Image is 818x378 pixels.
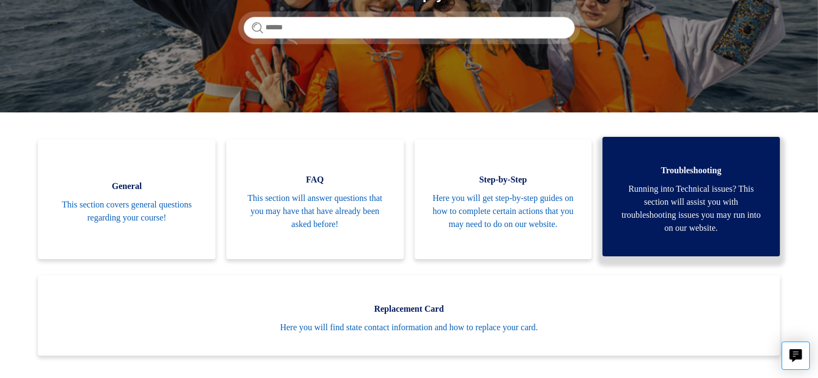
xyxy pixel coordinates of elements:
[226,140,404,259] a: FAQ This section will answer questions that you may have that have already been asked before!
[782,342,810,370] button: Live chat
[415,140,592,259] a: Step-by-Step Here you will get step-by-step guides on how to complete certain actions that you ma...
[54,198,199,224] span: This section covers general questions regarding your course!
[38,275,779,356] a: Replacement Card Here you will find state contact information and how to replace your card.
[244,17,575,39] input: Search
[243,173,388,186] span: FAQ
[431,192,576,231] span: Here you will get step-by-step guides on how to complete certain actions that you may need to do ...
[54,180,199,193] span: General
[619,182,764,235] span: Running into Technical issues? This section will assist you with troubleshooting issues you may r...
[54,303,763,316] span: Replacement Card
[38,140,215,259] a: General This section covers general questions regarding your course!
[243,192,388,231] span: This section will answer questions that you may have that have already been asked before!
[619,164,764,177] span: Troubleshooting
[603,137,780,256] a: Troubleshooting Running into Technical issues? This section will assist you with troubleshooting ...
[54,321,763,334] span: Here you will find state contact information and how to replace your card.
[431,173,576,186] span: Step-by-Step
